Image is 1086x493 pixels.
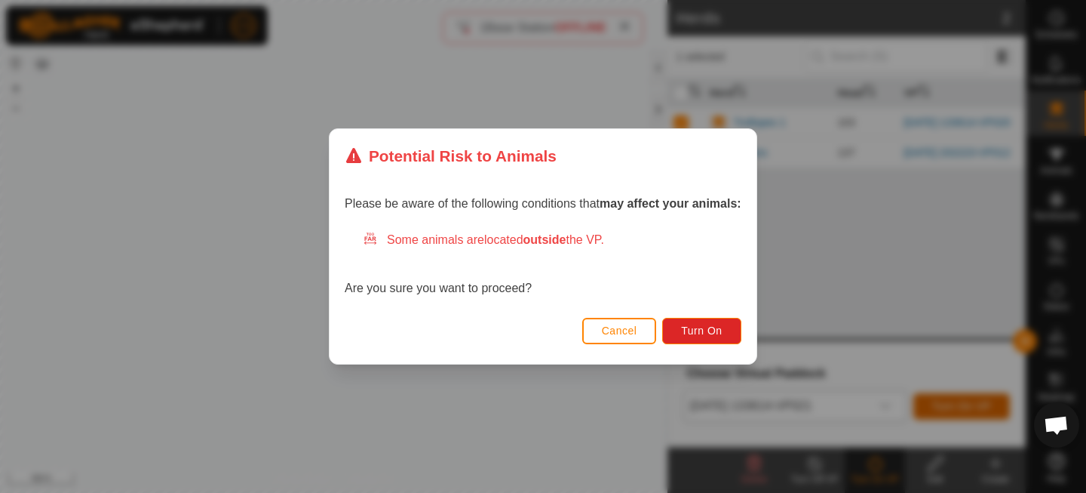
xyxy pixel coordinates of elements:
strong: outside [523,233,566,246]
div: Open chat [1034,402,1079,448]
span: Cancel [602,325,637,337]
span: Turn On [682,325,722,337]
div: Potential Risk to Animals [345,144,557,168]
span: Please be aware of the following conditions that [345,197,741,210]
span: located the VP. [484,233,604,246]
div: Are you sure you want to proceed? [345,231,741,297]
div: Some animals are [363,231,741,249]
button: Cancel [582,318,657,344]
strong: may affect your animals: [600,197,741,210]
button: Turn On [663,318,741,344]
